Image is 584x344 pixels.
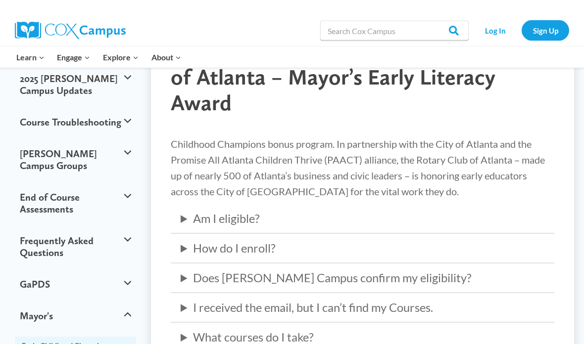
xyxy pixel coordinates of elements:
[474,20,569,41] nav: Secondary Navigation
[181,269,544,288] summary: Does [PERSON_NAME] Campus confirm my eligibility?
[474,20,517,41] a: Log In
[10,47,187,68] nav: Primary Navigation
[522,20,569,41] a: Sign Up
[181,239,544,258] summary: How do I enroll?
[15,182,136,225] button: End of Course Assessments
[145,47,188,68] button: Child menu of About
[10,47,51,68] button: Child menu of Learn
[51,47,97,68] button: Child menu of Engage
[181,210,544,228] summary: Am I eligible?
[15,138,136,182] button: [PERSON_NAME] Campus Groups
[320,21,469,41] input: Search Cox Campus
[97,47,145,68] button: Child menu of Explore
[171,136,554,200] p: Childhood Champions bonus program. In partnership with the City of Atlanta and the Promise All At...
[171,38,550,117] span: Early Childhood Champions Rotary Club of Atlanta – Mayor’s Early Literacy Award
[15,63,136,107] button: 2025 [PERSON_NAME] Campus Updates
[15,22,126,40] img: Cox Campus
[15,107,136,138] button: Course Troubleshooting
[15,301,136,332] button: Mayor's
[15,269,136,301] button: GaPDS
[15,225,136,269] button: Frequently Asked Questions
[181,299,544,317] summary: I received the email, but I can’t find my Courses.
